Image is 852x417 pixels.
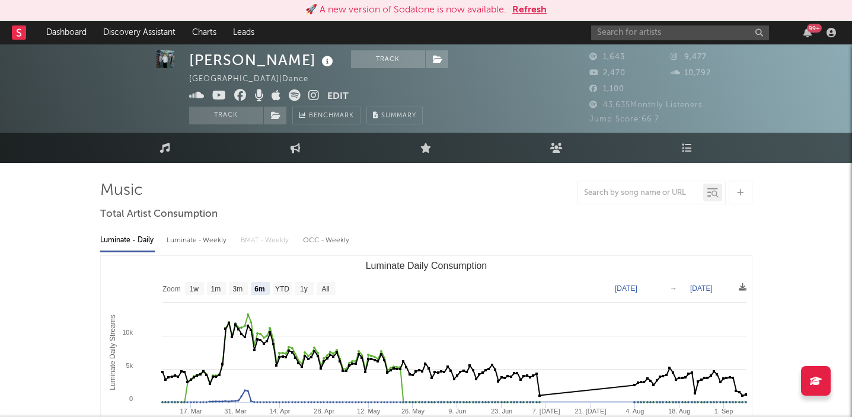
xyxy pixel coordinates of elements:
text: 6m [254,285,264,293]
div: [PERSON_NAME] [189,50,336,70]
text: 3m [232,285,242,293]
text: All [321,285,329,293]
text: 1w [189,285,199,293]
div: 99 + [807,24,822,33]
span: Jump Score: 66.7 [589,116,659,123]
text: → [670,284,677,293]
text: 18. Aug [668,408,690,415]
text: [DATE] [615,284,637,293]
span: Summary [381,113,416,119]
a: Leads [225,21,263,44]
span: 43,635 Monthly Listeners [589,101,703,109]
button: 99+ [803,28,812,37]
text: 10k [122,329,133,336]
text: 1. Sep [714,408,733,415]
text: 26. May [401,408,425,415]
text: 4. Aug [626,408,644,415]
button: Edit [327,89,349,104]
a: Dashboard [38,21,95,44]
span: 1,643 [589,53,625,61]
div: 🚀 A new version of Sodatone is now available. [305,3,506,17]
div: OCC - Weekly [303,230,350,251]
text: 1y [300,285,308,293]
div: Luminate - Weekly [167,230,229,251]
text: 12. May [357,408,381,415]
button: Summary [366,107,423,124]
text: 7. [DATE] [532,408,560,415]
a: Benchmark [292,107,360,124]
text: 23. Jun [491,408,512,415]
text: Luminate Daily Consumption [365,261,487,271]
text: Luminate Daily Streams [108,315,116,390]
span: Total Artist Consumption [100,207,218,222]
a: Discovery Assistant [95,21,184,44]
span: 10,792 [671,69,711,77]
a: Charts [184,21,225,44]
button: Track [189,107,263,124]
text: 21. [DATE] [575,408,606,415]
span: 2,470 [589,69,626,77]
button: Track [351,50,425,68]
text: 0 [129,395,132,402]
text: Zoom [162,285,181,293]
span: 1,100 [589,85,624,93]
text: 5k [126,362,133,369]
text: 1m [210,285,221,293]
text: 17. Mar [180,408,202,415]
div: Luminate - Daily [100,230,155,251]
input: Search by song name or URL [578,188,703,198]
text: YTD [275,285,289,293]
text: 28. Apr [314,408,334,415]
text: 14. Apr [269,408,290,415]
div: [GEOGRAPHIC_DATA] | Dance [189,72,322,86]
text: 31. Mar [224,408,247,415]
button: Refresh [512,3,547,17]
input: Search for artists [591,25,769,40]
text: 9. Jun [448,408,466,415]
span: Benchmark [309,109,354,123]
span: 9,477 [671,53,707,61]
text: [DATE] [690,284,713,293]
